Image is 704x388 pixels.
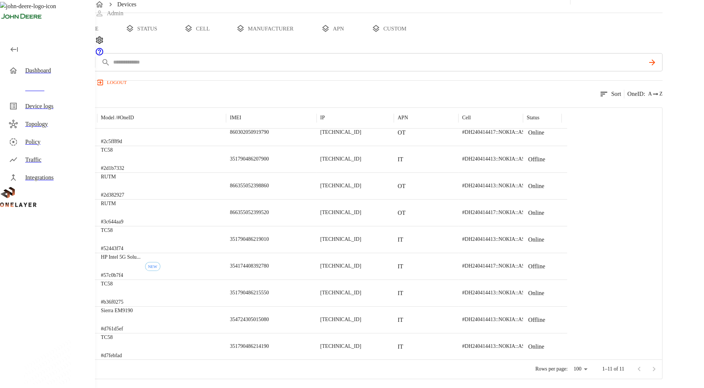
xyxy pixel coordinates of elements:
[528,316,545,324] p: Offline
[397,182,405,191] p: OT
[611,90,621,98] p: Sort
[101,191,124,199] p: #2d382927
[320,262,361,270] p: [TECHNICAL_ID]
[230,209,269,216] p: 866355052399520
[101,307,133,314] p: Sierra EM9190
[397,342,403,351] p: IT
[397,289,403,298] p: IT
[648,90,652,98] span: A
[320,236,361,243] p: [TECHNICAL_ID]
[528,155,545,164] p: Offline
[462,343,530,349] span: #DH240414413::NOKIA::ASIB
[117,115,134,120] span: # OneID
[95,51,104,57] span: Support Portal
[528,208,544,217] p: Online
[101,227,124,234] p: TC58
[320,129,361,136] p: [TECHNICAL_ID]
[101,138,122,145] p: #2c5ff89d
[462,236,530,242] span: #DH240414413::NOKIA::ASIB
[230,155,269,163] p: 351790486207900
[462,263,530,269] span: #DH240414417::NOKIA::ASIB
[659,90,662,98] span: Z
[230,343,269,350] p: 351790486214190
[95,51,104,57] a: onelayer-support
[320,182,361,190] p: [TECHNICAL_ID]
[145,264,160,269] span: NEW
[528,128,544,137] p: Online
[320,343,361,350] p: [TECHNICAL_ID]
[462,129,530,135] span: #DH240414417::NOKIA::ASIB
[95,77,130,88] button: logout
[320,155,361,163] p: [TECHNICAL_ID]
[570,364,590,375] div: 100
[95,77,704,88] a: logout
[230,129,269,136] p: 860302050919790
[320,114,325,122] p: IP
[462,290,530,295] span: #DH240414413::NOKIA::ASIB
[528,342,544,351] p: Online
[462,183,530,188] span: #DH240414413::NOKIA::ASIB
[101,114,134,122] p: Model /
[527,114,539,122] p: Status
[320,209,361,216] p: [TECHNICAL_ID]
[528,262,545,271] p: Offline
[230,182,269,190] p: 866355052398860
[397,155,403,164] p: IT
[101,253,141,261] p: HP Intel 5G Solution 5000
[535,365,567,373] p: Rows per page:
[602,365,624,373] p: 1–11 of 11
[230,114,241,122] p: IMEI
[101,272,141,279] p: #57c0b7f4
[145,262,160,271] div: First seen: 09/09/2025 03:33:50 AM
[101,245,124,252] p: #52443f74
[397,114,408,122] p: APN
[101,298,124,306] p: #b36f0275
[528,235,544,244] p: Online
[462,114,471,122] p: Cell
[397,128,405,137] p: OT
[320,289,361,297] p: [TECHNICAL_ID]
[101,352,122,359] p: #d7febfad
[528,289,544,298] p: Online
[230,236,269,243] p: 351790486219010
[101,200,124,207] p: RUTM
[101,173,124,181] p: RUTM
[101,334,122,341] p: TC58
[528,182,544,191] p: Online
[397,208,405,217] p: OT
[101,280,124,288] p: TC58
[397,235,403,244] p: IT
[462,210,530,215] span: #DH240414417::NOKIA::ASIB
[101,218,124,226] p: #3c644aa9
[230,289,269,297] p: 351790486215550
[462,156,530,162] span: #DH240414413::NOKIA::ASIB
[397,262,403,271] p: IT
[462,317,530,322] span: #DH240414413::NOKIA::ASIB
[627,90,645,98] p: OneID :
[101,165,124,172] p: #2d1b7332
[101,146,124,154] p: TC58
[320,316,361,323] p: [TECHNICAL_ID]
[101,325,133,333] p: #d761d5ef
[230,316,269,323] p: 354724305015080
[397,316,403,324] p: IT
[230,262,269,270] p: 354174408392780
[107,9,123,18] p: Admin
